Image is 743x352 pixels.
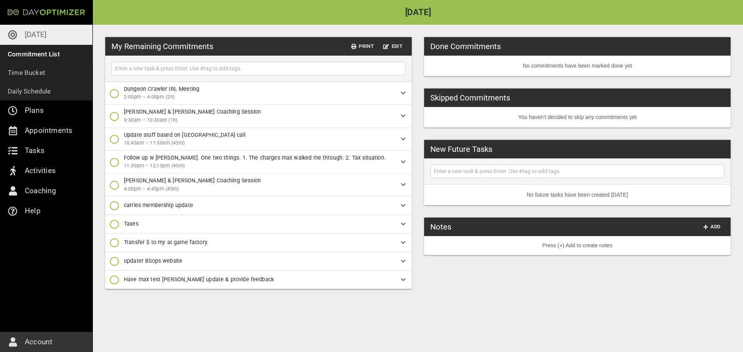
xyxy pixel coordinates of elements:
[105,151,412,173] div: Follow up w [PERSON_NAME]. One two things. 1. The charges max walked me through. 2. Tax situation...
[351,42,374,51] span: Print
[105,252,412,270] div: updater BSops website
[424,107,731,128] li: You haven't decided to skip any commitments yet
[124,202,193,208] span: carries membership update
[8,49,60,60] p: Commitment List
[430,92,510,104] h3: Skipped Commitments
[703,223,721,231] span: Add
[124,116,395,124] span: 9:30am – 10:30am (1h)
[105,215,412,233] div: Taxes
[124,109,261,115] span: [PERSON_NAME] & [PERSON_NAME] Coaching Session
[8,86,51,97] p: Daily Schedule
[430,221,451,233] h3: Notes
[124,258,182,264] span: updater BSops website
[25,205,41,217] p: Help
[432,167,722,176] input: Enter a new task & press Enter. Use #tag to add tags.
[124,86,199,92] span: Dungeon Crawler IRL Meeting
[105,105,412,128] div: [PERSON_NAME] & [PERSON_NAME] Coaching Session9:30am – 10:30am (1h)
[105,196,412,215] div: carries membership update
[430,41,501,52] h3: Done Commitments
[8,67,45,78] p: Time Bucket
[124,177,261,184] span: [PERSON_NAME] & [PERSON_NAME] Coaching Session
[105,270,412,289] div: Have max test [PERSON_NAME] update & provide feedback
[430,143,492,155] h3: New Future Tasks
[25,145,45,157] p: Tasks
[383,42,402,51] span: Edit
[93,8,743,17] h2: [DATE]
[430,241,724,250] p: Press (+) Add to create notes
[124,276,274,282] span: Have max test [PERSON_NAME] update & provide feedback
[8,9,85,15] img: Day Optimizer
[105,128,412,151] div: Update stuff based on [GEOGRAPHIC_DATA] call10:45am – 11:30am (45m)
[25,104,44,117] p: Plans
[25,336,52,348] p: Account
[105,233,412,252] div: Transfer $ to my at game factory.
[124,155,386,161] span: Follow up w [PERSON_NAME]. One two things. 1. The charges max walked me through. 2. Tax situation.
[124,185,395,193] span: 4:00pm – 4:45pm (45m)
[105,173,412,196] div: [PERSON_NAME] & [PERSON_NAME] Coaching Session4:00pm – 4:45pm (45m)
[424,185,731,205] li: No future tasks have been created [DATE]
[124,139,395,147] span: 10:45am – 11:30am (45m)
[124,221,139,227] span: Taxes
[348,41,377,53] button: Print
[700,221,724,233] button: Add
[25,124,72,137] p: Appointments
[124,93,395,101] span: 2:00pm – 4:00pm (2h)
[124,162,395,170] span: 11:30am – 12:15pm (45m)
[113,64,404,73] input: Enter a new task & press Enter. Use #tag to add tags.
[25,165,56,177] p: Activities
[124,132,245,138] span: Update stuff based on [GEOGRAPHIC_DATA] call
[124,239,209,245] span: Transfer $ to my at game factory.
[111,41,213,52] h3: My Remaining Commitments
[25,185,56,197] p: Coaching
[25,29,46,41] p: [DATE]
[424,56,731,76] li: No commitments have been marked done yet
[380,41,406,53] button: Edit
[105,82,412,105] div: Dungeon Crawler IRL Meeting2:00pm – 4:00pm (2h)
